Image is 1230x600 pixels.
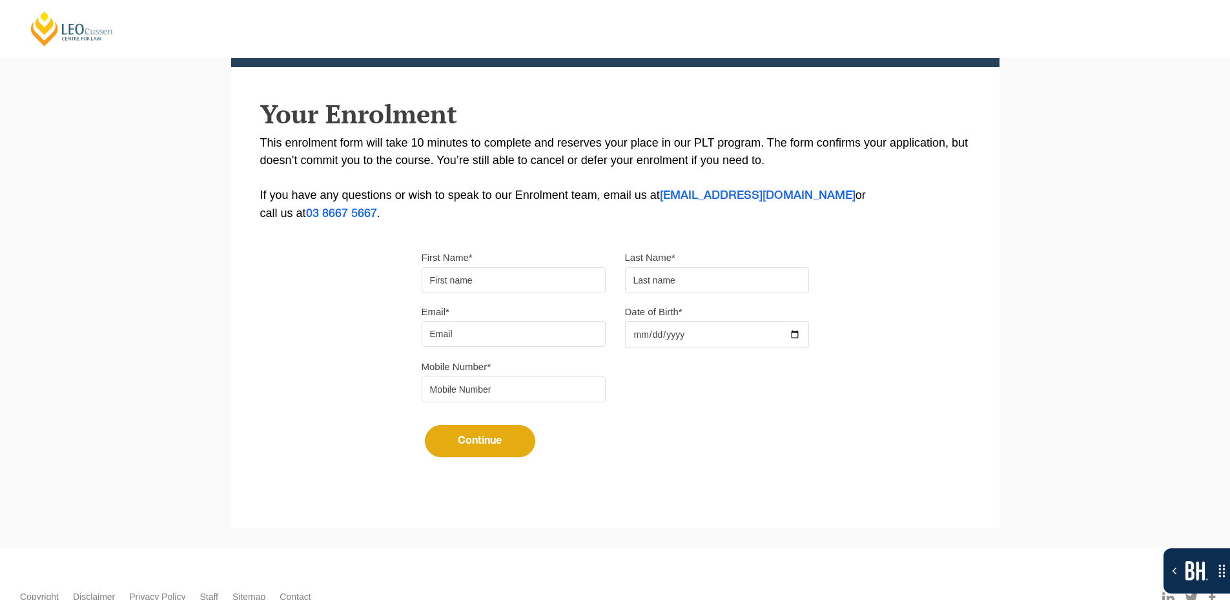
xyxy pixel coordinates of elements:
[422,377,606,402] input: Mobile Number
[425,425,535,457] button: Continue
[29,10,115,47] a: [PERSON_NAME] Centre for Law
[422,360,491,373] label: Mobile Number*
[625,267,809,293] input: Last name
[625,251,675,264] label: Last Name*
[422,321,606,347] input: Email
[422,251,473,264] label: First Name*
[306,209,377,219] a: 03 8667 5667
[260,134,970,223] p: This enrolment form will take 10 minutes to complete and reserves your place in our PLT program. ...
[422,305,449,318] label: Email*
[625,305,682,318] label: Date of Birth*
[660,191,856,201] a: [EMAIL_ADDRESS][DOMAIN_NAME]
[422,267,606,293] input: First name
[260,99,970,128] h2: Your Enrolment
